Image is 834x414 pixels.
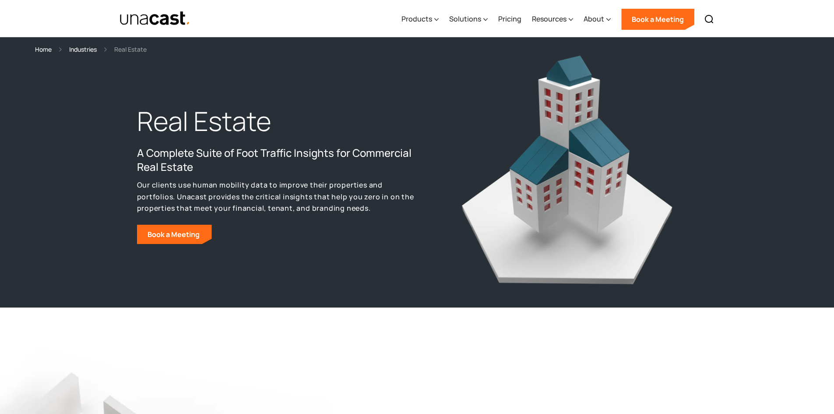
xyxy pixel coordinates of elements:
[69,44,97,54] a: Industries
[621,9,694,30] a: Book a Meeting
[137,104,417,139] h1: Real Estate
[704,14,714,25] img: Search icon
[35,44,52,54] a: Home
[584,1,611,37] div: About
[584,14,604,24] div: About
[401,14,432,24] div: Products
[459,51,673,287] img: Industrial building, three tier
[532,1,573,37] div: Resources
[120,11,191,26] a: home
[498,1,521,37] a: Pricing
[449,14,481,24] div: Solutions
[114,44,147,54] div: Real Estate
[449,1,488,37] div: Solutions
[137,225,212,244] a: Book a Meeting
[137,146,417,174] h2: A Complete Suite of Foot Traffic Insights for Commercial Real Estate
[120,11,191,26] img: Unacast text logo
[532,14,567,24] div: Resources
[401,1,439,37] div: Products
[137,179,417,214] p: Our clients use human mobility data to improve their properties and portfolios. Unacast provides ...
